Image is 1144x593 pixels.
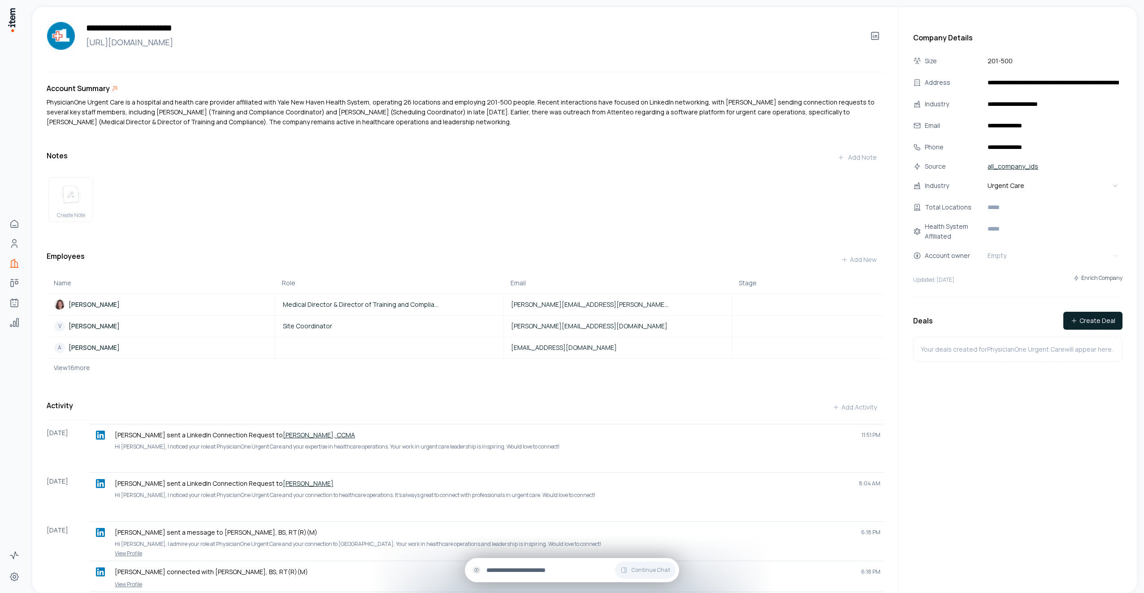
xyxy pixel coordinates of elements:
[925,142,982,152] div: Phone
[925,99,982,109] div: Industry
[984,160,1042,172] a: all_company_ids
[511,279,724,288] div: Email
[60,185,82,205] img: create note
[511,322,667,331] span: [PERSON_NAME][EMAIL_ADDRESS][DOMAIN_NAME]
[511,343,617,352] span: [EMAIL_ADDRESS][DOMAIN_NAME]
[47,400,73,411] h3: Activity
[47,150,68,161] h3: Notes
[5,274,23,292] a: Deals
[54,321,65,331] div: V
[504,322,676,331] a: [PERSON_NAME][EMAIL_ADDRESS][DOMAIN_NAME]
[834,251,884,269] button: Add New
[5,294,23,312] a: Agents
[47,251,85,269] h3: Employees
[465,558,679,582] div: Continue Chat
[276,322,448,331] a: Site Coordinator
[1073,270,1122,286] button: Enrich Company
[47,342,219,353] a: A[PERSON_NAME]
[96,479,105,488] img: linkedin logo
[925,121,982,131] div: Email
[283,479,334,488] a: [PERSON_NAME]
[115,431,854,440] p: [PERSON_NAME] sent a LinkedIn Connection Request to
[115,442,880,451] p: Hi [PERSON_NAME], I noticed your role at PhysicianOne Urgent Care and your expertise in healthcar...
[54,342,65,353] div: A
[283,322,332,331] span: Site Coordinator
[504,343,676,352] a: [EMAIL_ADDRESS][DOMAIN_NAME]
[47,83,110,94] h3: Account Summary
[7,7,16,33] img: Item Brain Logo
[47,424,90,455] div: [DATE]
[925,202,982,212] div: Total Locations
[925,181,982,191] div: Industry
[5,215,23,233] a: Home
[925,222,982,241] div: Health System Affiliated
[631,567,670,574] span: Continue Chat
[5,314,23,331] a: Analytics
[925,251,982,261] div: Account owner
[96,528,105,537] img: linkedin logo
[913,276,954,283] p: Updated: [DATE]
[511,300,669,309] span: [PERSON_NAME][EMAIL_ADDRESS][PERSON_NAME][DOMAIN_NAME]
[283,431,355,439] a: [PERSON_NAME], CCMA
[47,359,90,377] button: View16more
[925,161,982,171] div: Source
[96,431,105,440] img: linkedin logo
[5,235,23,253] a: People
[47,472,90,503] div: [DATE]
[47,299,219,310] a: Amelia Nadler[PERSON_NAME]
[615,562,676,579] button: Continue Chat
[57,212,85,219] span: Create Note
[925,56,982,66] div: Size
[5,254,23,272] a: Companies
[739,279,877,288] div: Stage
[913,315,933,326] h3: Deals
[861,568,880,576] span: 6:18 PM
[48,177,93,222] button: create noteCreate Note
[861,529,880,536] span: 6:18 PM
[504,300,676,309] a: [PERSON_NAME][EMAIL_ADDRESS][PERSON_NAME][DOMAIN_NAME]
[115,491,880,500] p: Hi [PERSON_NAME], I noticed your role at PhysicianOne Urgent Care and your connection to healthca...
[913,32,1122,43] h3: Company Details
[96,567,105,576] img: linkedin logo
[283,300,441,309] span: Medical Director & Director of Training and Compliance
[5,546,23,564] a: Activity
[115,479,852,488] p: [PERSON_NAME] sent a LinkedIn Connection Request to
[115,540,880,549] p: Hi [PERSON_NAME], I admire your role at PhysicianOne Urgent Care and your connection to [GEOGRAPH...
[825,398,884,416] button: Add Activity
[115,528,854,537] p: [PERSON_NAME] sent a message to [PERSON_NAME], BS, RT(R)(M)
[862,432,880,439] span: 11:51 PM
[925,78,982,87] div: Address
[47,321,219,331] a: V[PERSON_NAME]
[54,279,268,288] div: Name
[837,153,877,162] div: Add Note
[47,97,884,127] p: PhysicianOne Urgent Care is a hospital and health care provider affiliated with Yale New Haven He...
[282,279,496,288] div: Role
[5,568,23,586] a: Settings
[82,36,859,48] a: [URL][DOMAIN_NAME]
[69,300,120,309] p: [PERSON_NAME]
[47,22,75,50] img: PhysicianOne Urgent Care
[69,343,120,352] p: [PERSON_NAME]
[93,581,880,588] a: View Profile
[921,344,1113,354] p: Your deals created for PhysicianOne Urgent Care will appear here.
[1063,312,1122,330] button: Create Deal
[115,567,854,576] p: [PERSON_NAME] connected with [PERSON_NAME], BS, RT(R)(M)
[276,300,448,309] a: Medical Director & Director of Training and Compliance
[859,480,880,487] span: 8:04 AM
[93,550,880,557] a: View Profile
[69,322,120,331] p: [PERSON_NAME]
[54,299,65,310] img: Amelia Nadler
[830,148,884,166] button: Add Note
